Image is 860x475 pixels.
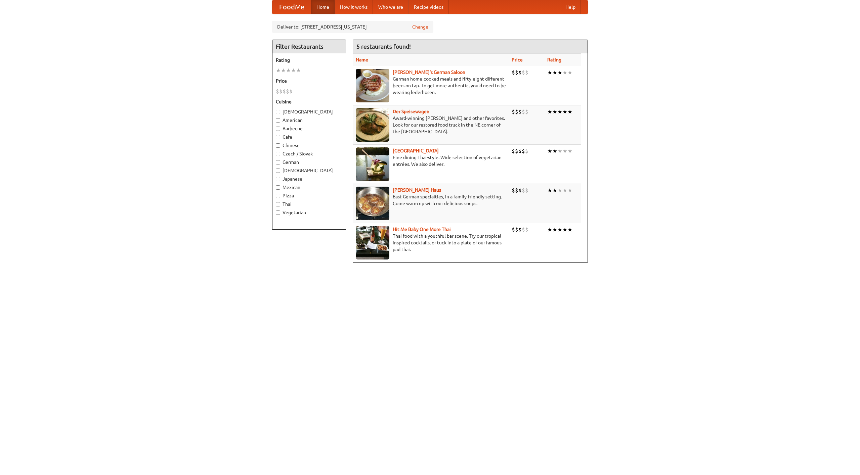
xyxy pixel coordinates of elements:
li: ★ [557,147,562,155]
a: Home [311,0,335,14]
label: Vegetarian [276,209,342,216]
li: $ [518,69,522,76]
input: Czech / Slovak [276,152,280,156]
input: Vegetarian [276,210,280,215]
a: Change [412,23,428,30]
label: Japanese [276,176,342,182]
p: Fine dining Thai-style. Wide selection of vegetarian entrées. We also deliver. [356,154,506,168]
input: Barbecue [276,127,280,131]
li: $ [512,187,515,194]
input: American [276,118,280,123]
li: ★ [552,69,557,76]
a: Help [560,0,581,14]
a: Der Speisewagen [393,109,429,114]
li: $ [525,187,528,194]
label: Barbecue [276,125,342,132]
li: $ [276,88,279,95]
li: $ [522,187,525,194]
li: $ [512,108,515,115]
li: $ [518,108,522,115]
img: babythai.jpg [356,226,389,259]
h4: Filter Restaurants [272,40,346,53]
a: Recipe videos [408,0,449,14]
li: $ [525,108,528,115]
label: Thai [276,201,342,207]
li: $ [522,69,525,76]
li: $ [522,226,525,233]
li: ★ [296,67,301,74]
li: $ [518,187,522,194]
label: [DEMOGRAPHIC_DATA] [276,108,342,115]
li: ★ [567,147,572,155]
h5: Price [276,78,342,84]
a: [PERSON_NAME]'s German Saloon [393,69,465,75]
label: American [276,117,342,124]
img: satay.jpg [356,147,389,181]
li: ★ [547,108,552,115]
label: Pizza [276,192,342,199]
li: ★ [562,108,567,115]
input: Chinese [276,143,280,148]
li: ★ [557,187,562,194]
li: $ [522,147,525,155]
li: $ [515,147,518,155]
a: Hit Me Baby One More Thai [393,227,451,232]
h5: Rating [276,57,342,63]
li: ★ [552,187,557,194]
li: ★ [557,226,562,233]
li: $ [515,226,518,233]
a: Who we are [373,0,408,14]
input: [DEMOGRAPHIC_DATA] [276,110,280,114]
li: ★ [552,226,557,233]
li: $ [512,69,515,76]
li: ★ [286,67,291,74]
li: ★ [562,226,567,233]
li: ★ [281,67,286,74]
input: German [276,160,280,164]
li: ★ [557,69,562,76]
label: Mexican [276,184,342,191]
li: $ [515,69,518,76]
li: ★ [552,147,557,155]
label: Czech / Slovak [276,150,342,157]
li: $ [525,69,528,76]
label: German [276,159,342,165]
li: $ [512,226,515,233]
label: Chinese [276,142,342,149]
li: $ [289,88,293,95]
li: $ [512,147,515,155]
a: FoodMe [272,0,311,14]
li: ★ [547,187,552,194]
img: esthers.jpg [356,69,389,102]
li: $ [286,88,289,95]
a: Price [512,57,523,62]
b: [PERSON_NAME] Haus [393,187,441,193]
label: [DEMOGRAPHIC_DATA] [276,167,342,174]
input: Mexican [276,185,280,190]
li: ★ [291,67,296,74]
li: $ [515,187,518,194]
li: $ [522,108,525,115]
li: ★ [562,147,567,155]
li: ★ [276,67,281,74]
li: $ [515,108,518,115]
b: [GEOGRAPHIC_DATA] [393,148,439,153]
li: ★ [567,187,572,194]
a: Name [356,57,368,62]
li: $ [279,88,283,95]
p: East German specialties, in a family-friendly setting. Come warm up with our delicious soups. [356,193,506,207]
li: ★ [552,108,557,115]
li: ★ [562,69,567,76]
p: German home-cooked meals and fifty-eight different beers on tap. To get more authentic, you'd nee... [356,76,506,96]
input: [DEMOGRAPHIC_DATA] [276,169,280,173]
img: speisewagen.jpg [356,108,389,142]
input: Cafe [276,135,280,139]
p: Award-winning [PERSON_NAME] and other favorites. Look for our restored food truck in the NE corne... [356,115,506,135]
h5: Cuisine [276,98,342,105]
label: Cafe [276,134,342,140]
li: ★ [547,69,552,76]
li: ★ [547,226,552,233]
li: $ [283,88,286,95]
